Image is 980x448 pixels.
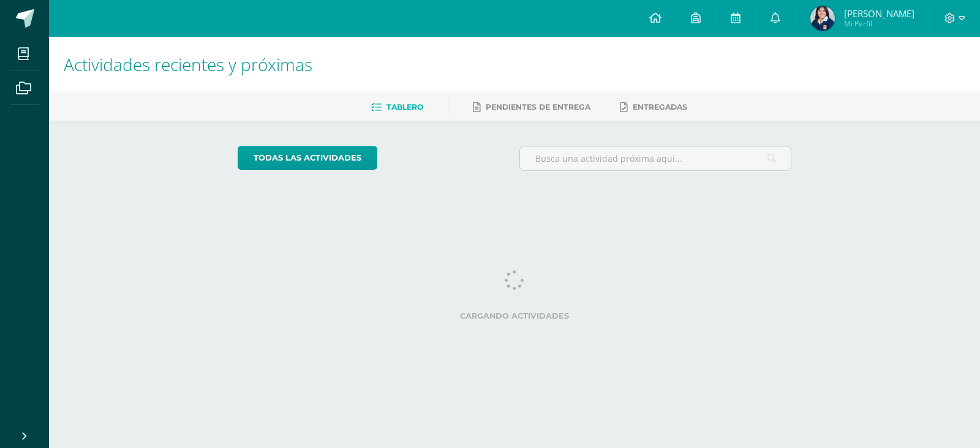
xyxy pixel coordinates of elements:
span: [PERSON_NAME] [844,7,914,20]
a: Tablero [371,97,423,117]
img: 386b97ca6dcc00f2af1beca8e69eb8b0.png [810,6,835,31]
span: Pendientes de entrega [486,102,590,112]
label: Cargando actividades [238,311,792,321]
span: Mi Perfil [844,18,914,29]
a: Pendientes de entrega [473,97,590,117]
span: Actividades recientes y próximas [64,53,312,76]
span: Entregadas [633,102,687,112]
a: todas las Actividades [238,146,377,170]
input: Busca una actividad próxima aquí... [520,146,791,170]
a: Entregadas [620,97,687,117]
span: Tablero [386,102,423,112]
